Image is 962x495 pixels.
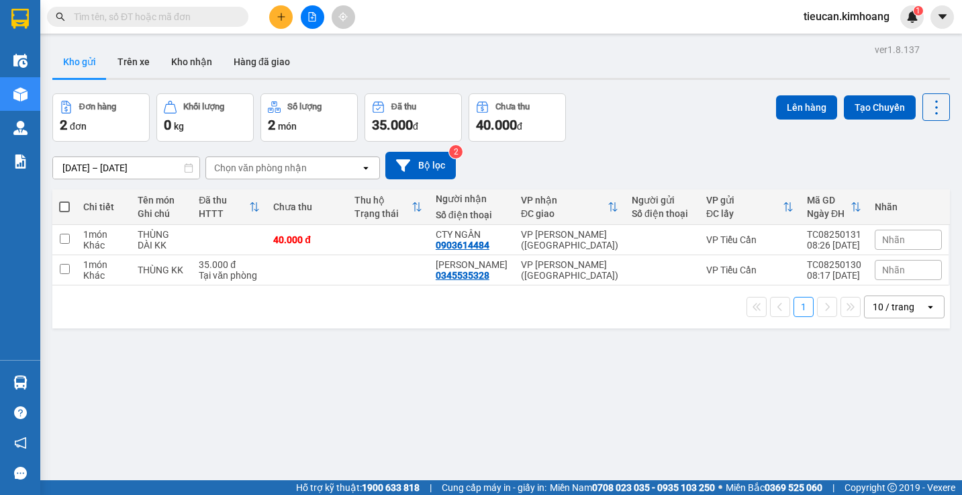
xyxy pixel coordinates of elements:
div: VP Tiểu Cần [706,234,793,245]
span: đơn [70,121,87,132]
div: TC08250130 [807,259,861,270]
span: ⚪️ [718,485,722,490]
div: 0345535328 [436,270,489,281]
div: Trạng thái [354,208,412,219]
div: Người nhận [436,193,508,204]
div: Ngày ĐH [807,208,851,219]
button: 1 [793,297,814,317]
span: notification [14,437,27,449]
span: 40.000 [476,117,517,133]
div: Đã thu [391,102,416,111]
button: Đã thu35.000đ [365,93,462,142]
div: Tại văn phòng [199,270,260,281]
span: | [832,480,834,495]
div: Số điện thoại [436,210,508,220]
div: Đã thu [199,195,249,206]
div: TC08250131 [807,229,861,240]
button: Khối lượng0kg [156,93,254,142]
th: Toggle SortBy [348,189,429,225]
button: Lên hàng [776,95,837,120]
div: 08:26 [DATE] [807,240,861,251]
div: Chi tiết [83,201,124,212]
th: Toggle SortBy [700,189,800,225]
span: caret-down [936,11,949,23]
img: icon-new-feature [906,11,918,23]
div: THÙNG DÀI KK [138,229,185,251]
button: Số lượng2món [260,93,358,142]
div: VP nhận [521,195,608,206]
span: 35.000 [372,117,413,133]
img: warehouse-icon [13,375,28,390]
span: Cung cấp máy in - giấy in: [442,480,546,495]
span: Nhãn [882,234,905,245]
div: 1 món [83,229,124,240]
button: Bộ lọc [385,152,456,179]
span: tieucan.kimhoang [793,8,900,25]
div: Chọn văn phòng nhận [214,161,307,175]
strong: 0708 023 035 - 0935 103 250 [592,482,715,493]
div: Khác [83,270,124,281]
button: Hàng đã giao [223,46,301,78]
button: Kho gửi [52,46,107,78]
div: VP gửi [706,195,783,206]
div: Chưa thu [273,201,341,212]
div: 0903614484 [436,240,489,251]
div: THÙNG KK [138,265,185,275]
img: warehouse-icon [13,54,28,68]
button: Trên xe [107,46,160,78]
button: file-add [301,5,324,29]
div: Người gửi [632,195,693,206]
span: Miền Bắc [726,480,822,495]
div: 08:17 [DATE] [807,270,861,281]
th: Toggle SortBy [514,189,625,225]
div: Ghi chú [138,208,185,219]
sup: 1 [914,6,923,15]
button: plus [269,5,293,29]
input: Select a date range. [53,157,199,179]
img: solution-icon [13,154,28,169]
div: Số điện thoại [632,208,693,219]
button: Chưa thu40.000đ [469,93,566,142]
th: Toggle SortBy [800,189,868,225]
div: CTY NGÂN [436,229,508,240]
div: Tên món [138,195,185,206]
div: 40.000 đ [273,234,341,245]
span: Miền Nam [550,480,715,495]
div: Khác [83,240,124,251]
span: đ [413,121,418,132]
div: VP [PERSON_NAME] ([GEOGRAPHIC_DATA]) [521,229,618,251]
span: Hỗ trợ kỹ thuật: [296,480,420,495]
div: VP [PERSON_NAME] ([GEOGRAPHIC_DATA]) [521,259,618,281]
div: Số lượng [287,102,322,111]
button: Kho nhận [160,46,223,78]
svg: open [925,302,936,312]
img: logo-vxr [11,9,29,29]
div: Đơn hàng [79,102,116,111]
span: message [14,467,27,480]
span: copyright [887,483,897,492]
div: BÉ HẢI [436,259,508,270]
span: Nhãn [882,265,905,275]
strong: 1900 633 818 [362,482,420,493]
div: VP Tiểu Cần [706,265,793,275]
div: 10 / trang [873,300,914,314]
button: caret-down [930,5,954,29]
svg: open [360,163,371,173]
sup: 2 [449,145,463,159]
div: Mã GD [807,195,851,206]
button: Đơn hàng2đơn [52,93,150,142]
span: món [278,121,297,132]
div: Nhãn [875,201,942,212]
img: warehouse-icon [13,121,28,135]
div: HTTT [199,208,249,219]
span: 0 [164,117,171,133]
input: Tìm tên, số ĐT hoặc mã đơn [74,9,232,24]
span: file-add [307,12,317,21]
span: 2 [60,117,67,133]
span: 1 [916,6,920,15]
div: Chưa thu [495,102,530,111]
div: 35.000 đ [199,259,260,270]
img: warehouse-icon [13,87,28,101]
span: search [56,12,65,21]
div: ver 1.8.137 [875,42,920,57]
